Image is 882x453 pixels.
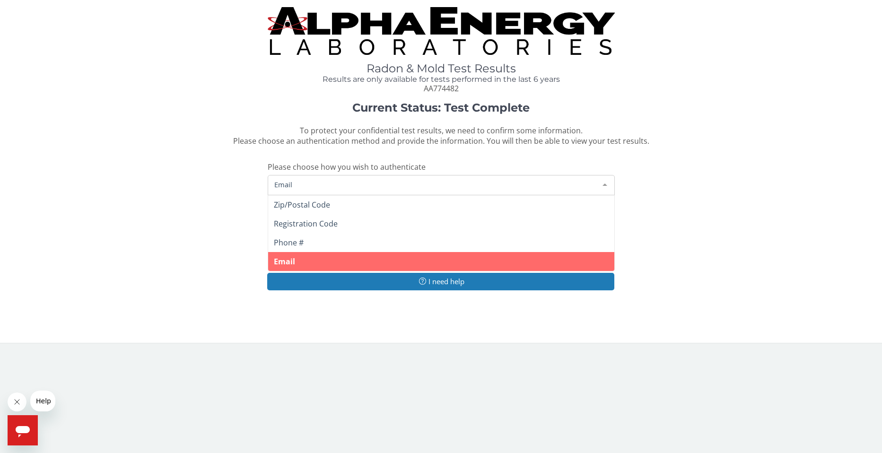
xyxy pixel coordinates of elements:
iframe: Close message [8,392,26,411]
span: Phone # [274,237,304,248]
span: To protect your confidential test results, we need to confirm some information. Please choose an ... [233,125,649,147]
img: TightCrop.jpg [268,7,615,55]
iframe: Message from company [30,391,55,411]
span: Zip/Postal Code [274,200,330,210]
h1: Radon & Mold Test Results [268,62,615,75]
span: AA774482 [424,83,459,94]
span: Email [274,256,295,267]
span: Registration Code [274,218,338,229]
span: Email [272,179,595,190]
span: Please choose how you wish to authenticate [268,162,426,172]
button: I need help [267,273,614,290]
strong: Current Status: Test Complete [352,101,530,114]
h4: Results are only available for tests performed in the last 6 years [268,75,615,84]
iframe: Button to launch messaging window [8,415,38,445]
